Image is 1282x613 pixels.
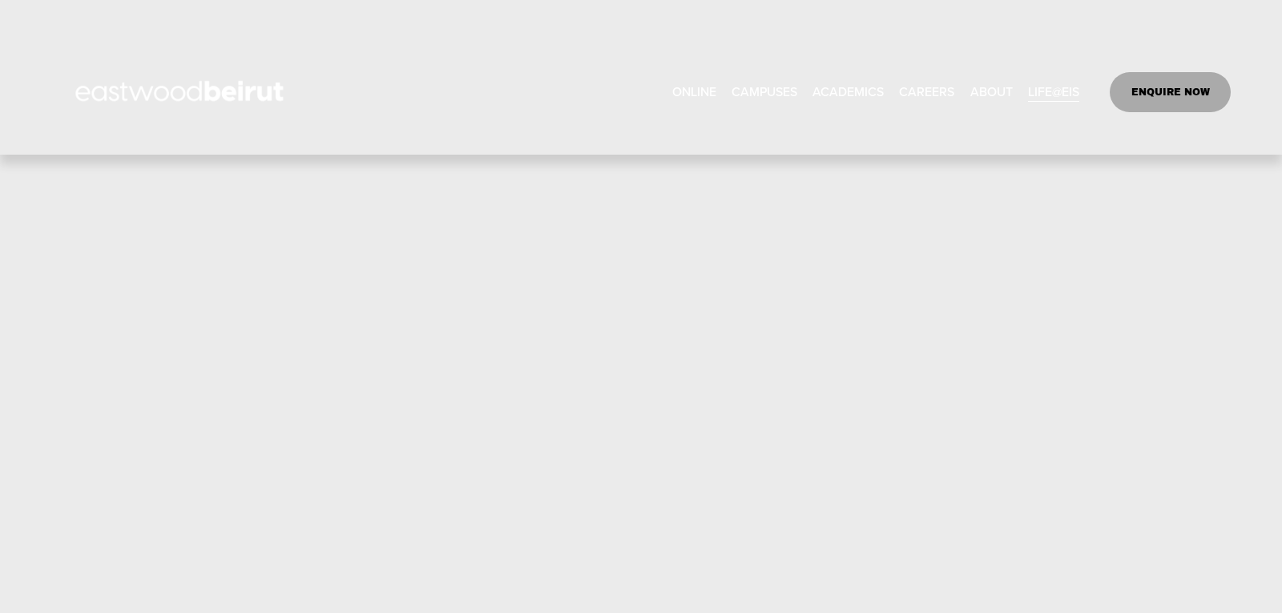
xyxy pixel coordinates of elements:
a: folder dropdown [812,79,884,105]
a: folder dropdown [732,79,797,105]
a: ONLINE [672,79,716,105]
a: ENQUIRE NOW [1110,72,1231,112]
span: LIFE@EIS [1028,80,1079,103]
span: ABOUT [970,80,1013,103]
span: CAMPUSES [732,80,797,103]
span: ACADEMICS [812,80,884,103]
a: folder dropdown [970,79,1013,105]
a: CAREERS [899,79,954,105]
img: EastwoodIS Global Site [51,51,312,133]
a: folder dropdown [1028,79,1079,105]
